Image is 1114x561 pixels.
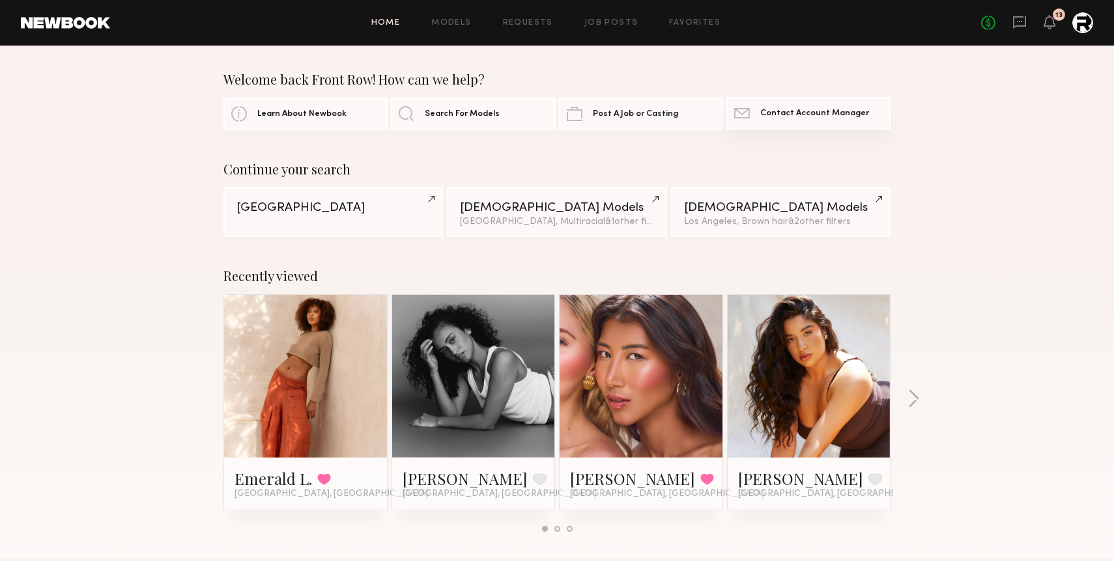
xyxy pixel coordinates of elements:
[223,72,891,87] div: Welcome back Front Row! How can we help?
[235,489,429,499] span: [GEOGRAPHIC_DATA], [GEOGRAPHIC_DATA]
[684,217,878,226] div: Los Angeles, Brown hair
[559,98,723,130] a: Post A Job or Casting
[738,468,863,489] a: [PERSON_NAME]
[1055,12,1063,19] div: 13
[460,217,653,226] div: [GEOGRAPHIC_DATA], Multiracial
[669,19,721,27] a: Favorites
[447,187,666,237] a: [DEMOGRAPHIC_DATA] Models[GEOGRAPHIC_DATA], Multiracial&1other filter
[570,468,695,489] a: [PERSON_NAME]
[257,110,347,118] span: Learn About Newbook
[570,489,764,499] span: [GEOGRAPHIC_DATA], [GEOGRAPHIC_DATA]
[605,217,661,226] span: & 1 other filter
[403,468,528,489] a: [PERSON_NAME]
[726,97,891,130] a: Contact Account Manager
[431,19,471,27] a: Models
[684,202,878,214] div: [DEMOGRAPHIC_DATA] Models
[760,109,869,118] span: Contact Account Manager
[425,110,500,118] span: Search For Models
[371,19,401,27] a: Home
[788,217,851,226] span: & 2 other filter s
[593,110,678,118] span: Post A Job or Casting
[584,19,638,27] a: Job Posts
[403,489,597,499] span: [GEOGRAPHIC_DATA], [GEOGRAPHIC_DATA]
[235,468,312,489] a: Emerald L.
[503,19,553,27] a: Requests
[671,187,891,237] a: [DEMOGRAPHIC_DATA] ModelsLos Angeles, Brown hair&2other filters
[391,98,555,130] a: Search For Models
[223,187,443,237] a: [GEOGRAPHIC_DATA]
[223,161,891,177] div: Continue your search
[223,98,388,130] a: Learn About Newbook
[460,202,653,214] div: [DEMOGRAPHIC_DATA] Models
[236,202,430,214] div: [GEOGRAPHIC_DATA]
[738,489,932,499] span: [GEOGRAPHIC_DATA], [GEOGRAPHIC_DATA]
[223,268,891,284] div: Recently viewed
